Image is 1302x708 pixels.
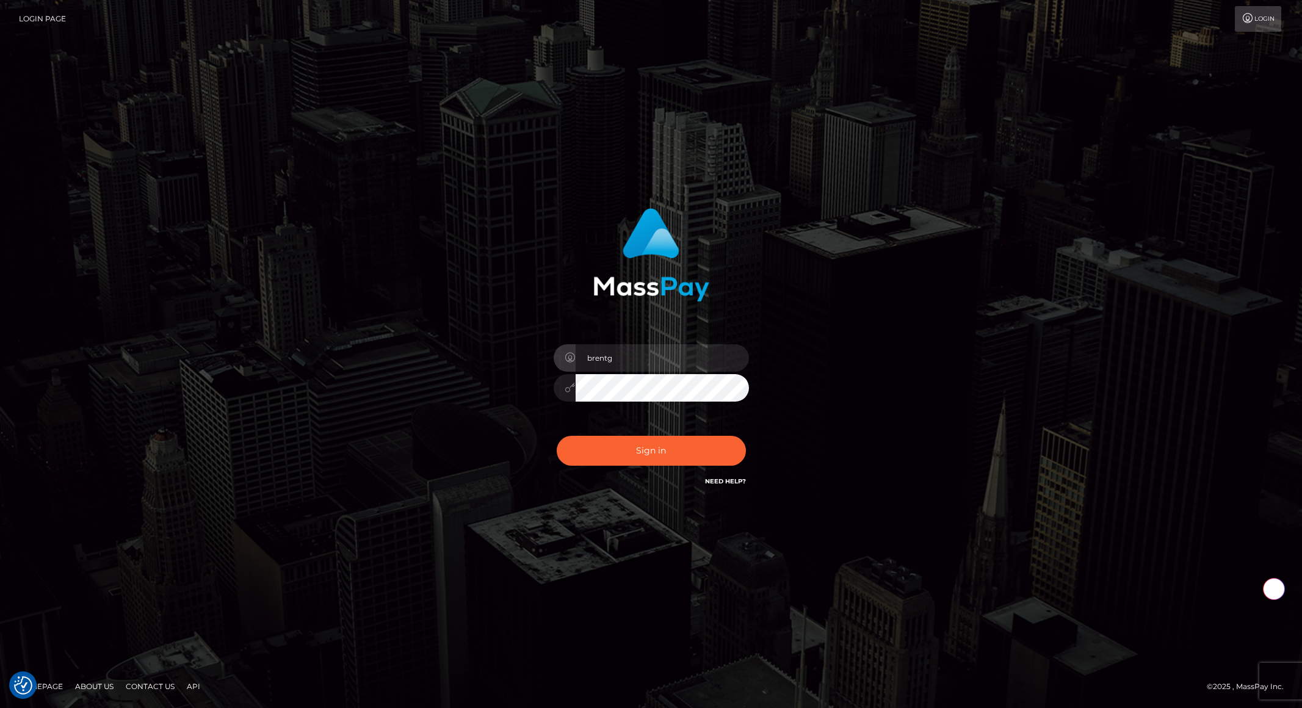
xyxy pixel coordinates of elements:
img: Revisit consent button [14,676,32,695]
a: About Us [70,677,118,696]
a: Login Page [19,6,66,32]
button: Consent Preferences [14,676,32,695]
img: MassPay Login [593,208,709,302]
a: API [182,677,205,696]
div: © 2025 , MassPay Inc. [1207,680,1293,693]
a: Contact Us [121,677,179,696]
a: Homepage [13,677,68,696]
input: Username... [576,344,749,372]
a: Login [1235,6,1281,32]
button: Sign in [557,436,746,466]
a: Need Help? [705,477,746,485]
